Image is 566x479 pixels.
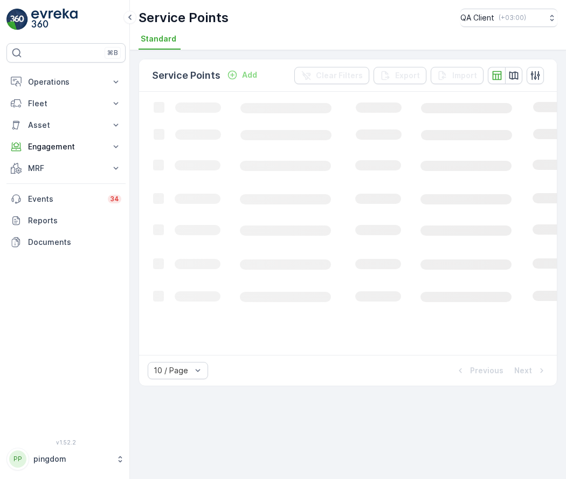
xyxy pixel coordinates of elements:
button: QA Client(+03:00) [460,9,557,27]
a: Reports [6,210,126,231]
button: Operations [6,71,126,93]
p: QA Client [460,12,494,23]
p: Operations [28,77,104,87]
p: Reports [28,215,121,226]
p: Engagement [28,141,104,152]
p: Previous [470,365,503,376]
p: pingdom [33,454,111,464]
button: PPpingdom [6,448,126,470]
p: Next [514,365,532,376]
button: Next [513,364,548,377]
a: Events34 [6,188,126,210]
p: Asset [28,120,104,131]
p: Export [395,70,420,81]
button: Export [374,67,426,84]
a: Documents [6,231,126,253]
p: Documents [28,237,121,248]
button: Previous [454,364,505,377]
button: Import [431,67,484,84]
p: Add [242,70,257,80]
p: ⌘B [107,49,118,57]
span: Standard [141,33,176,44]
p: Fleet [28,98,104,109]
button: Fleet [6,93,126,114]
button: MRF [6,158,126,179]
p: MRF [28,163,104,174]
span: v 1.52.2 [6,439,126,446]
p: Clear Filters [316,70,363,81]
p: Import [452,70,477,81]
img: logo [6,9,28,30]
div: PP [9,450,26,468]
button: Clear Filters [294,67,369,84]
p: 34 [110,195,119,203]
button: Add [223,69,261,81]
p: Events [28,194,101,204]
button: Asset [6,114,126,136]
p: Service Points [139,9,229,26]
p: Service Points [152,68,220,83]
img: logo_light-DOdMpM7g.png [31,9,78,30]
button: Engagement [6,136,126,158]
p: ( +03:00 ) [499,13,526,22]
